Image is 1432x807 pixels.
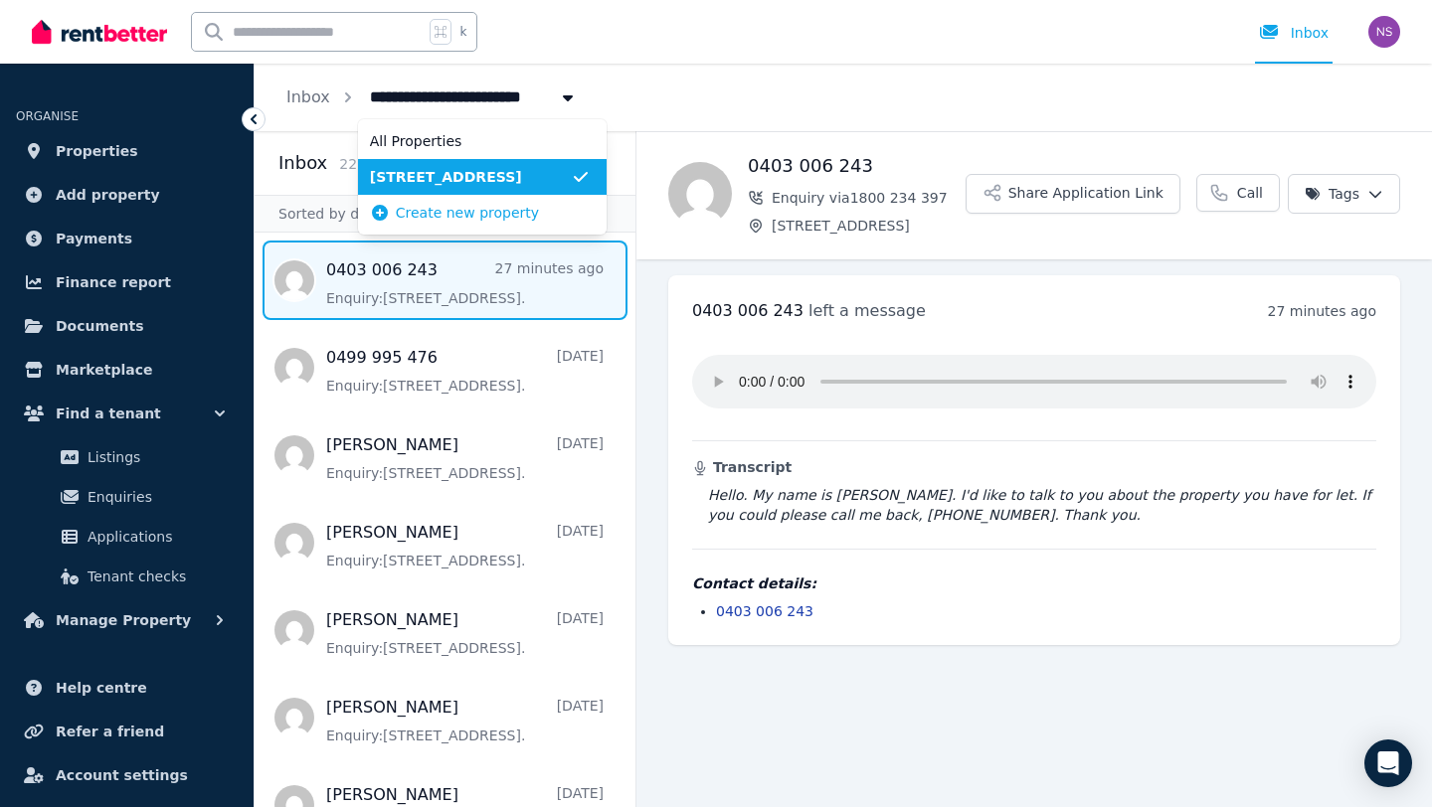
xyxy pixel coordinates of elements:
a: Call [1196,174,1280,212]
span: Finance report [56,270,171,294]
img: RentBetter [32,17,167,47]
a: 0403 006 243 [716,603,813,619]
blockquote: Hello. My name is [PERSON_NAME]. I'd like to talk to you about the property you have for let. If ... [692,485,1376,525]
a: Tenant checks [24,557,230,596]
span: Add property [56,183,160,207]
span: Listings [88,445,222,469]
button: Find a tenant [16,394,238,433]
a: 0403 006 24327 minutes agoEnquiry:[STREET_ADDRESS]. [326,258,604,308]
a: Enquiries [24,477,230,517]
div: Inbox [1259,23,1329,43]
span: Tenant checks [88,565,222,588]
a: Applications [24,517,230,557]
span: Help centre [56,676,147,700]
button: Share Application Link [966,174,1180,214]
a: Marketplace [16,350,238,390]
span: Create new property [396,203,539,223]
a: Documents [16,306,238,346]
span: Payments [56,227,132,250]
time: 27 minutes ago [1268,303,1376,319]
div: Open Intercom Messenger [1364,739,1412,787]
span: Account settings [56,763,188,787]
span: All Properties [370,131,571,151]
nav: Breadcrumb [255,64,610,131]
a: [PERSON_NAME][DATE]Enquiry:[STREET_ADDRESS]. [326,608,604,658]
span: 22 message s [339,156,427,172]
span: Properties [56,139,138,163]
a: Refer a friend [16,712,238,751]
span: Call [1237,183,1263,203]
a: Payments [16,219,238,258]
a: Inbox [286,87,330,106]
button: Tags [1288,174,1400,214]
span: ORGANISE [16,109,79,123]
span: k [459,24,466,40]
span: Tags [1305,184,1359,204]
span: Refer a friend [56,720,164,743]
button: Manage Property [16,600,238,640]
h1: 0403 006 243 [748,152,966,180]
h2: Inbox [278,149,327,177]
span: Enquiries [88,485,222,509]
a: [PERSON_NAME][DATE]Enquiry:[STREET_ADDRESS]. [326,521,604,570]
a: Finance report [16,262,238,302]
span: left a message [808,301,926,320]
span: [STREET_ADDRESS] [772,216,966,236]
h3: Transcript [692,457,1376,477]
span: Documents [56,314,144,338]
img: Neil Shams [1368,16,1400,48]
h4: Contact details: [692,573,1376,593]
span: Enquiry via 1800 234 397 [772,188,966,208]
a: [PERSON_NAME][DATE]Enquiry:[STREET_ADDRESS]. [326,696,604,745]
a: Properties [16,131,238,171]
a: Add property [16,175,238,215]
a: Account settings [16,755,238,795]
span: Marketplace [56,358,152,382]
span: 0403 006 243 [692,301,804,320]
span: [STREET_ADDRESS] [370,167,571,187]
span: Find a tenant [56,402,161,425]
div: Sorted by date [255,195,635,233]
a: 0499 995 476[DATE]Enquiry:[STREET_ADDRESS]. [326,346,604,396]
a: Listings [24,437,230,477]
span: Applications [88,525,222,549]
img: 0403 006 243 [668,162,732,226]
span: Manage Property [56,608,191,632]
a: [PERSON_NAME][DATE]Enquiry:[STREET_ADDRESS]. [326,433,604,483]
a: Help centre [16,668,238,708]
